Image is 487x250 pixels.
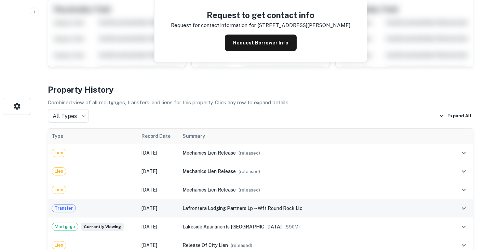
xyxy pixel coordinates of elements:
iframe: Chat Widget [453,195,487,228]
p: Combined view of all mortgages, transfers, and liens for this property. Click any row to expand d... [48,98,473,107]
span: mechanics lien release [182,187,236,193]
span: mechanics lien release [182,150,236,156]
td: [DATE] [138,162,179,181]
th: Record Date [138,129,179,144]
div: → [182,205,448,212]
button: Request Borrower Info [225,35,297,51]
span: Lien [52,149,66,156]
span: Lien [52,242,66,249]
p: [STREET_ADDRESS][PERSON_NAME] [257,21,350,29]
span: ($ 90M ) [284,224,300,229]
h4: Request to get contact info [171,9,350,21]
span: Mortgage [52,223,78,230]
span: lafrontera lodging partners lp [182,206,253,211]
button: expand row [458,147,470,159]
p: Request for contact information for [171,21,256,29]
span: lakeside apartments [GEOGRAPHIC_DATA] [182,224,282,229]
span: ( released ) [239,169,260,174]
th: Summary [179,129,452,144]
span: Lien [52,168,66,175]
h4: Property History [48,83,473,96]
span: Currently viewing [81,223,124,231]
span: mechanics lien release [182,169,236,174]
span: wft round rock llc [258,206,302,211]
td: [DATE] [138,181,179,199]
span: Lien [52,186,66,193]
button: Expand All [437,111,473,121]
div: All Types [48,109,89,123]
td: [DATE] [138,218,179,236]
span: release of city lien [182,242,228,248]
button: expand row [458,184,470,196]
span: ( released ) [239,150,260,156]
td: [DATE] [138,144,179,162]
td: [DATE] [138,199,179,218]
span: Transfer [52,205,76,212]
button: expand row [458,166,470,177]
span: ( released ) [239,187,260,193]
span: ( released ) [231,243,252,248]
th: Type [48,129,138,144]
